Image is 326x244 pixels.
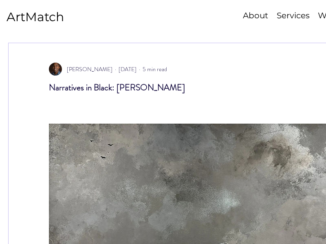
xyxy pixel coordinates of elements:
a: Services [272,10,314,22]
span: 5 min read [143,65,167,73]
a: ArtMatch [7,9,64,24]
span: Jul 25 [119,65,137,73]
a: About [239,10,272,22]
